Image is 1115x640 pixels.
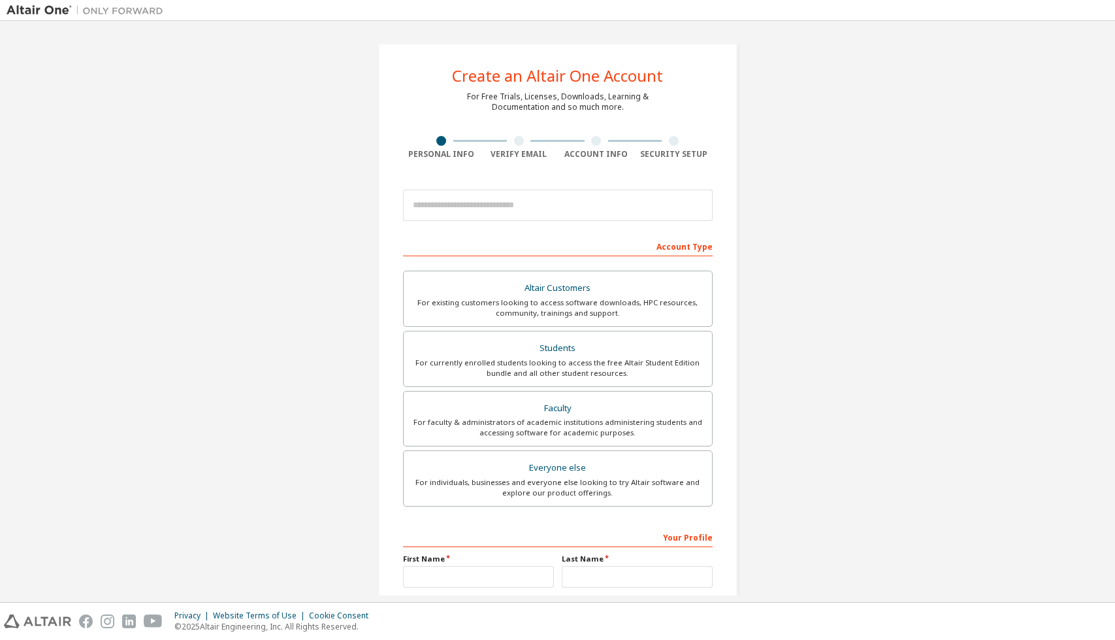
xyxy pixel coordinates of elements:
[79,615,93,628] img: facebook.svg
[403,149,481,160] div: Personal Info
[144,615,163,628] img: youtube.svg
[412,477,704,498] div: For individuals, businesses and everyone else looking to try Altair software and explore our prod...
[101,615,114,628] img: instagram.svg
[412,399,704,418] div: Faculty
[403,554,554,564] label: First Name
[412,459,704,477] div: Everyone else
[7,4,170,17] img: Altair One
[412,297,704,318] div: For existing customers looking to access software downloads, HPC resources, community, trainings ...
[480,149,558,160] div: Verify Email
[412,417,704,438] div: For faculty & administrators of academic institutions administering students and accessing softwa...
[403,235,713,256] div: Account Type
[562,554,713,564] label: Last Name
[452,68,663,84] div: Create an Altair One Account
[412,279,704,297] div: Altair Customers
[412,358,704,379] div: For currently enrolled students looking to access the free Altair Student Edition bundle and all ...
[174,621,376,632] p: © 2025 Altair Engineering, Inc. All Rights Reserved.
[412,339,704,358] div: Students
[4,615,71,628] img: altair_logo.svg
[635,149,713,160] div: Security Setup
[213,611,309,621] div: Website Terms of Use
[558,149,636,160] div: Account Info
[403,526,713,547] div: Your Profile
[174,611,213,621] div: Privacy
[467,92,649,112] div: For Free Trials, Licenses, Downloads, Learning & Documentation and so much more.
[309,611,376,621] div: Cookie Consent
[122,615,136,628] img: linkedin.svg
